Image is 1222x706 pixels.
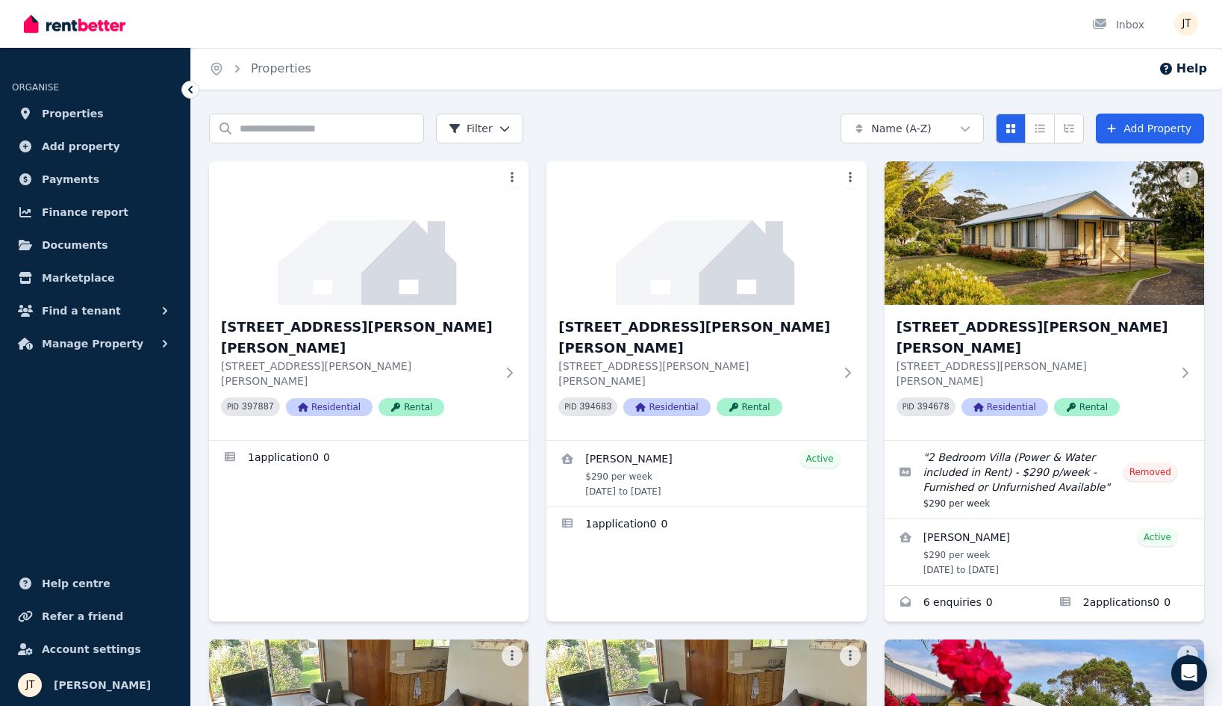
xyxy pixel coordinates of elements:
[42,236,108,254] span: Documents
[502,645,523,666] button: More options
[12,296,178,326] button: Find a tenant
[12,99,178,128] a: Properties
[42,137,120,155] span: Add property
[12,230,178,260] a: Documents
[191,48,329,90] nav: Breadcrumb
[42,269,114,287] span: Marketplace
[917,402,950,412] code: 394678
[221,317,496,359] h3: [STREET_ADDRESS][PERSON_NAME][PERSON_NAME]
[961,398,1048,416] span: Residential
[18,673,42,697] img: Jamie Taylor
[1096,114,1204,143] a: Add Property
[24,13,125,35] img: RentBetter
[871,121,932,136] span: Name (A-Z)
[558,359,833,388] p: [STREET_ADDRESS][PERSON_NAME][PERSON_NAME]
[12,164,178,194] a: Payments
[1159,60,1207,78] button: Help
[286,398,372,416] span: Residential
[840,167,861,188] button: More options
[1054,114,1084,143] button: Expanded list view
[717,398,782,416] span: Rental
[1025,114,1055,143] button: Compact list view
[885,519,1204,585] a: View details for Pamela Carroll
[1177,645,1198,666] button: More options
[209,161,529,440] a: 2/21 Andrew St, Strahan[STREET_ADDRESS][PERSON_NAME][PERSON_NAME][STREET_ADDRESS][PERSON_NAME][PE...
[12,197,178,227] a: Finance report
[1177,167,1198,188] button: More options
[42,607,123,625] span: Refer a friend
[1174,12,1198,36] img: Jamie Taylor
[885,161,1204,305] img: 5/21 Andrew St, Strahan
[841,114,984,143] button: Name (A-Z)
[1054,398,1120,416] span: Rental
[436,114,523,143] button: Filter
[12,131,178,161] a: Add property
[623,398,710,416] span: Residential
[42,203,128,221] span: Finance report
[42,335,143,353] span: Manage Property
[996,114,1026,143] button: Card view
[221,359,496,388] p: [STREET_ADDRESS][PERSON_NAME][PERSON_NAME]
[42,170,99,188] span: Payments
[903,403,914,411] small: PID
[1171,655,1207,691] div: Open Intercom Messenger
[1044,586,1204,622] a: Applications for 5/21 Andrew St, Strahan
[242,402,274,412] code: 397887
[12,329,178,359] button: Manage Property
[885,161,1204,440] a: 5/21 Andrew St, Strahan[STREET_ADDRESS][PERSON_NAME][PERSON_NAME][STREET_ADDRESS][PERSON_NAME][PE...
[579,402,611,412] code: 394683
[885,441,1204,518] a: Edit listing: 2 Bedroom Villa (Power & Water included in Rent) - $290 p/week - Furnished or Unfur...
[12,82,59,93] span: ORGANISE
[897,359,1171,388] p: [STREET_ADDRESS][PERSON_NAME][PERSON_NAME]
[558,317,833,359] h3: [STREET_ADDRESS][PERSON_NAME][PERSON_NAME]
[840,645,861,666] button: More options
[996,114,1084,143] div: View options
[502,167,523,188] button: More options
[209,441,529,477] a: Applications for 2/21 Andrew St, Strahan
[227,403,239,411] small: PID
[449,121,493,136] span: Filter
[42,302,121,320] span: Find a tenant
[42,105,104,123] span: Properties
[54,676,151,694] span: [PERSON_NAME]
[12,634,178,664] a: Account settings
[1092,17,1144,32] div: Inbox
[885,586,1044,622] a: Enquiries for 5/21 Andrew St, Strahan
[546,161,866,440] a: 4/21 Andrew St, Strahan[STREET_ADDRESS][PERSON_NAME][PERSON_NAME][STREET_ADDRESS][PERSON_NAME][PE...
[546,161,866,305] img: 4/21 Andrew St, Strahan
[546,441,866,507] a: View details for Dimity Williams
[12,601,178,631] a: Refer a friend
[42,575,110,592] span: Help centre
[897,317,1171,359] h3: [STREET_ADDRESS][PERSON_NAME][PERSON_NAME]
[209,161,529,305] img: 2/21 Andrew St, Strahan
[378,398,444,416] span: Rental
[42,640,141,658] span: Account settings
[546,507,866,543] a: Applications for 4/21 Andrew St, Strahan
[251,61,311,75] a: Properties
[12,569,178,598] a: Help centre
[564,403,576,411] small: PID
[12,263,178,293] a: Marketplace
